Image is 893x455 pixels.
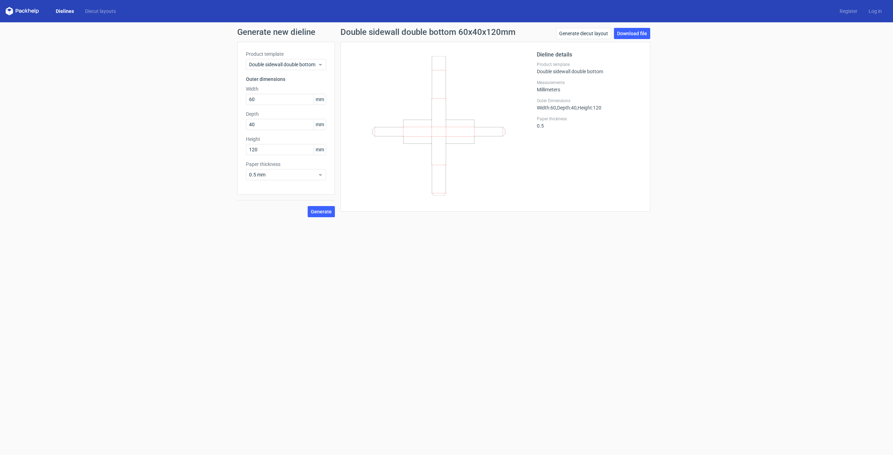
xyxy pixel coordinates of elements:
label: Height [246,136,326,143]
h1: Double sidewall double bottom 60x40x120mm [340,28,516,36]
label: Measurements [537,80,641,85]
a: Dielines [50,8,80,15]
h3: Outer dimensions [246,76,326,83]
label: Width [246,85,326,92]
label: Paper thickness [246,161,326,168]
div: Double sidewall double bottom [537,62,641,74]
label: Outer Dimensions [537,98,641,104]
span: mm [314,94,326,105]
button: Generate [308,206,335,217]
a: Register [834,8,863,15]
span: Generate [311,209,332,214]
label: Depth [246,111,326,117]
a: Diecut layouts [80,8,121,15]
a: Download file [614,28,650,39]
span: mm [314,144,326,155]
label: Product template [246,51,326,58]
span: Double sidewall double bottom [249,61,318,68]
span: , Depth : 40 [556,105,577,111]
a: Generate diecut layout [556,28,611,39]
h2: Dieline details [537,51,641,59]
h1: Generate new dieline [237,28,656,36]
span: mm [314,119,326,130]
label: Product template [537,62,641,67]
span: , Height : 120 [577,105,601,111]
a: Log in [863,8,887,15]
div: Millimeters [537,80,641,92]
span: 0.5 mm [249,171,318,178]
span: Width : 60 [537,105,556,111]
label: Paper thickness [537,116,641,122]
div: 0.5 [537,116,641,129]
